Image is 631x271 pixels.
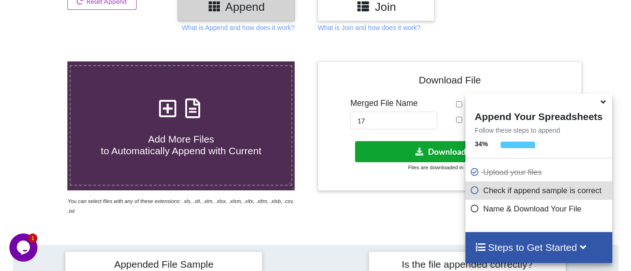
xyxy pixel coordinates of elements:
[325,68,575,95] h4: Download File
[350,98,437,108] h5: Merged File Name
[67,198,294,214] i: You can select files with any of these extensions: .xls, .xlt, .xlm, .xlsx, .xlsm, .xltx, .xltm, ...
[408,165,492,170] small: Files are downloaded in .xlsx format
[318,23,420,32] p: What is Join and how does it work?
[182,23,295,32] p: What is Append and how does it work?
[462,116,548,125] span: Add Source File Names
[350,112,437,129] input: Enter File Name
[465,108,612,122] h4: Append Your Spreadsheets
[376,258,559,270] h4: Is the file appended correctly?
[475,140,488,148] b: 34 %
[470,185,609,196] p: Check if append sample is correct
[475,241,602,253] h4: Steps to Get Started
[9,233,39,262] iframe: chat widget
[465,126,612,135] p: Follow these steps to append
[470,166,609,178] p: Upload your files
[101,134,261,156] span: Add More Files to Automatically Append with Current
[355,141,543,162] button: Download File
[470,203,609,215] p: Name & Download Your File
[462,100,534,109] span: Remove Duplicates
